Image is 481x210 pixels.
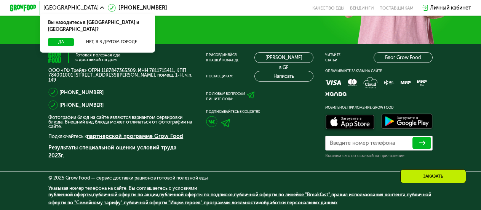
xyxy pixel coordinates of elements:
button: Нет, я в другом городе [77,38,147,46]
label: Введите номер телефона [330,141,395,145]
a: Вендинги [350,5,374,11]
div: Вышлем смс со ссылкой на приложение [325,153,433,159]
a: [PHONE_NUMBER] [59,101,104,109]
div: Мобильное приложение Grow Food [325,105,433,110]
a: публичной оферты "Ищем героев" [124,200,203,205]
div: Заказать [400,169,466,183]
a: публичной оферты по акции [93,192,158,197]
span: , , , , , , , и [48,192,431,205]
a: [PHONE_NUMBER] [108,4,167,12]
button: Да [48,38,74,46]
a: правил использования контента [331,192,406,197]
p: Подключайтесь к [48,132,194,140]
div: По любым вопросам пишите сюда: [206,91,245,102]
div: Читайте статьи [325,52,340,63]
a: Блог Grow Food [374,52,433,63]
a: Качество еды [312,5,345,11]
div: Вы находитесь в [GEOGRAPHIC_DATA] и [GEOGRAPHIC_DATA]? [40,14,155,38]
div: © 2025 Grow Food — сервис доставки рационов готовой полезной еды [48,176,433,180]
span: [GEOGRAPHIC_DATA] [43,5,99,11]
img: Доступно в Google Play [380,112,435,132]
a: партнерской программе Grow Food [87,133,183,139]
div: Поставщикам: [206,74,233,79]
div: Готовая полезная еда с доставкой на дом [75,53,120,62]
div: Присоединяйся к нашей команде [206,52,239,63]
a: [PERSON_NAME] в GF [254,52,313,63]
a: [PHONE_NUMBER] [59,88,104,96]
p: Фотографии блюд на сайте являются вариантом сервировки блюда. Внешний вид блюда может отличаться ... [48,115,194,129]
a: публичной оферты по линейке "Breakfast" [234,192,330,197]
div: Подписывайтесь в соцсетях [206,109,313,114]
a: Результаты специальной оценки условий труда 2023г. [48,144,177,159]
a: программы лояльности [204,200,258,205]
div: поставщикам [379,5,414,11]
div: Оплачивайте заказы на сайте [325,68,433,74]
a: публичной оферты [48,192,92,197]
button: Написать [254,71,313,82]
a: обработки персональных данных [261,200,337,205]
a: публичной оферты по подписке [159,192,233,197]
div: Указывая номер телефона на сайте, Вы соглашаетесь с условиями [48,186,433,210]
div: Личный кабинет [430,4,471,12]
p: ООО «ГФ Трейд» ОГРН 1187847365309, ИНН 7811715411, КПП 784001001 [STREET_ADDRESS][PERSON_NAME], п... [48,68,194,82]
